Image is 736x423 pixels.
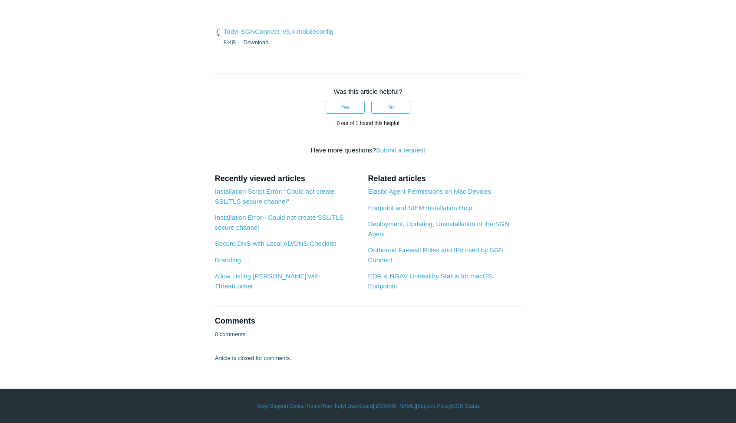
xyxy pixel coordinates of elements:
[322,402,373,410] a: Your Todyl Dashboard
[368,246,504,264] a: Outbound Firewall Rules and IPs used by SGN Connect
[215,214,344,231] a: Installation Error - Could not create SSL/TLS secure channel
[215,145,521,155] div: Have more questions?
[368,272,492,290] a: EDR & NGAV Unhealthy Status for macOS Endpoints
[256,402,320,410] a: Todyl Support Center Home
[337,120,399,126] span: 0 out of 1 found this helpful
[452,402,480,410] a: SGN Status
[116,402,620,410] div: | | | |
[326,101,365,114] button: This article was helpful
[368,220,509,238] a: Deployment, Updating, Uninstallation of the SGN Agent
[215,330,246,339] p: 0 comments
[215,173,360,185] h2: Recently viewed articles
[215,354,291,363] p: Article is closed for comments.
[368,188,491,195] a: Elastic Agent Permissions on Mac Devices
[244,39,269,46] a: Download
[376,146,425,154] a: Submit a request
[215,272,320,290] a: Allow Listing [PERSON_NAME] with ThreatLocker
[215,188,334,205] a: Installation Script Error: "Could not create SSL/TLS secure channel"
[417,402,451,410] a: Support Policy
[374,402,416,410] a: [DOMAIN_NAME]
[215,315,521,327] h2: Comments
[334,88,403,95] span: Was this article helpful?
[215,256,241,264] a: Branding
[371,101,410,114] button: This article was not helpful
[224,28,333,35] a: Todyl-SGNConnect_v5.4.mobileconfig
[368,173,521,185] h2: Related articles
[224,39,242,46] span: 8 KB
[215,240,336,247] a: Secure DNS with Local AD/DNS Checklist
[368,204,472,211] a: Endpoint and SIEM Installation Help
